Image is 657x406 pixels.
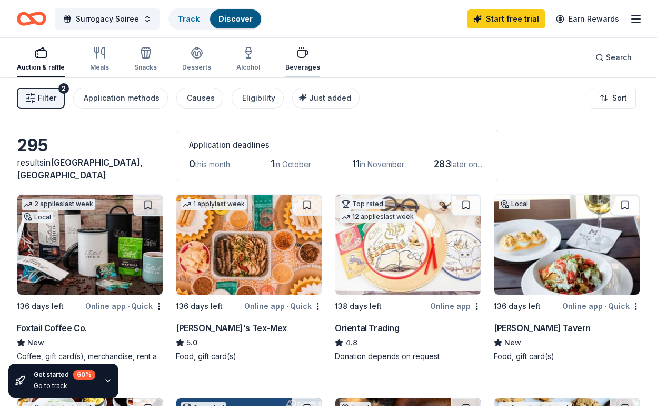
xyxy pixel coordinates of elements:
div: Causes [187,92,215,104]
div: Online app [430,299,481,313]
div: 1 apply last week [181,199,247,210]
span: Surrogacy Soiree [76,13,139,25]
span: New [27,336,44,349]
div: [PERSON_NAME] Tavern [494,322,591,334]
button: Surrogacy Soiree [55,8,160,30]
button: Desserts [182,42,211,77]
div: Online app Quick [85,299,163,313]
div: Auction & raffle [17,63,65,72]
div: 295 [17,135,163,156]
span: Search [606,51,632,64]
div: Snacks [134,63,157,72]
div: Oriental Trading [335,322,400,334]
button: Auction & raffle [17,42,65,77]
div: Top rated [340,199,385,209]
span: 0 [189,158,195,169]
span: later on... [451,160,482,169]
a: Image for Foxtail Coffee Co.2 applieslast weekLocal136 days leftOnline app•QuickFoxtail Coffee Co... [17,194,163,372]
span: 1 [271,158,274,169]
div: Food, gift card(s) [176,351,322,362]
img: Image for Foxtail Coffee Co. [17,195,163,295]
span: this month [195,160,230,169]
div: 136 days left [176,300,223,313]
a: Discover [218,14,253,23]
span: • [127,302,130,311]
button: Causes [176,88,223,109]
div: Go to track [34,382,95,390]
div: Application methods [84,92,160,104]
a: Start free trial [467,9,545,28]
div: Local [499,199,530,209]
span: [GEOGRAPHIC_DATA], [GEOGRAPHIC_DATA] [17,157,143,180]
div: 136 days left [494,300,541,313]
div: results [17,156,163,181]
div: Eligibility [242,92,275,104]
button: Beverages [285,42,320,77]
div: Online app Quick [244,299,322,313]
button: Snacks [134,42,157,77]
img: Image for Marlow's Tavern [494,195,640,295]
span: Filter [38,92,56,104]
div: Meals [90,63,109,72]
span: 5.0 [186,336,197,349]
a: Image for Marlow's TavernLocal136 days leftOnline app•Quick[PERSON_NAME] TavernNewFood, gift card(s) [494,194,640,362]
div: 136 days left [17,300,64,313]
button: Search [587,47,640,68]
div: 12 applies last week [340,211,416,223]
div: Desserts [182,63,211,72]
div: Foxtail Coffee Co. [17,322,87,334]
div: 138 days left [335,300,382,313]
span: 283 [434,158,451,169]
div: Coffee, gift card(s), merchandise, rent a cafe for event [17,351,163,372]
a: Track [178,14,200,23]
button: TrackDiscover [168,8,262,30]
div: Online app Quick [562,299,640,313]
div: Alcohol [236,63,260,72]
a: Image for Chuy's Tex-Mex1 applylast week136 days leftOnline app•Quick[PERSON_NAME]'s Tex-Mex5.0Fo... [176,194,322,362]
div: Application deadlines [189,139,486,151]
span: in October [274,160,311,169]
button: Sort [591,88,636,109]
span: 11 [352,158,360,169]
span: • [604,302,606,311]
span: in November [360,160,404,169]
div: Donation depends on request [335,351,481,362]
div: 60 % [73,370,95,380]
span: in [17,157,143,180]
button: Filter2 [17,88,65,109]
a: Home [17,6,46,31]
span: 4.8 [345,336,357,349]
div: Beverages [285,63,320,72]
div: 2 applies last week [22,199,95,210]
div: Get started [34,370,95,380]
div: 2 [58,83,69,94]
button: Application methods [73,88,168,109]
a: Image for Oriental TradingTop rated12 applieslast week138 days leftOnline appOriental Trading4.8D... [335,194,481,362]
button: Alcohol [236,42,260,77]
button: Just added [292,88,360,109]
div: [PERSON_NAME]'s Tex-Mex [176,322,287,334]
button: Meals [90,42,109,77]
img: Image for Chuy's Tex-Mex [176,195,322,295]
img: Image for Oriental Trading [335,195,481,295]
span: Just added [309,93,351,102]
div: Local [22,212,53,223]
a: Earn Rewards [550,9,625,28]
div: Food, gift card(s) [494,351,640,362]
span: Sort [612,92,627,104]
span: • [286,302,288,311]
span: New [504,336,521,349]
button: Eligibility [232,88,284,109]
